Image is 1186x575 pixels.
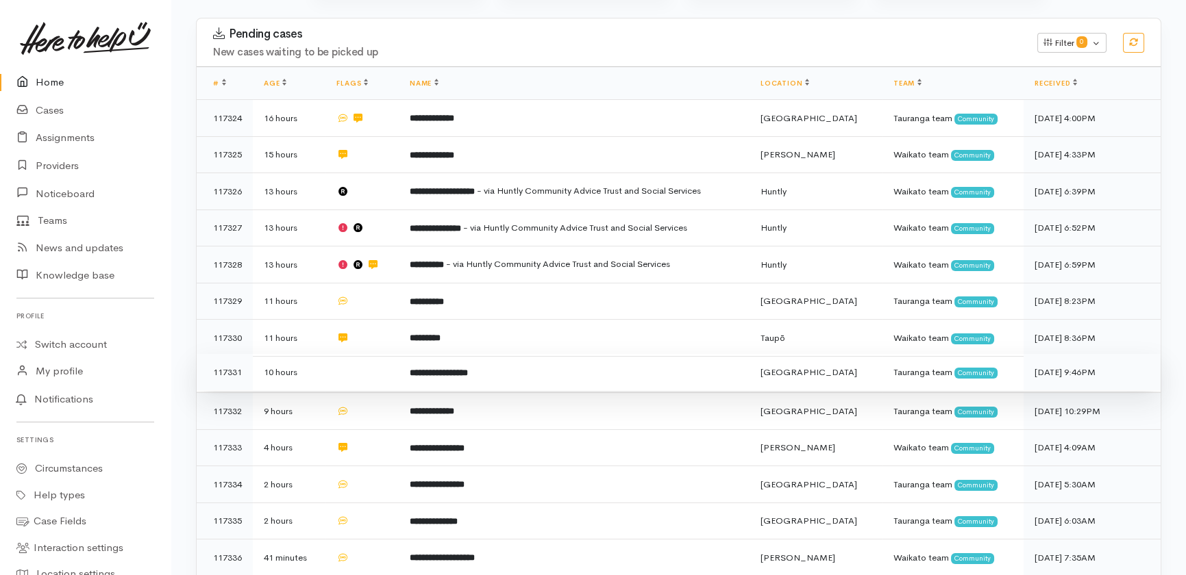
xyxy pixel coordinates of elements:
[761,79,809,88] a: Location
[951,150,994,161] span: Community
[951,553,994,564] span: Community
[253,283,325,320] td: 11 hours
[761,552,835,563] span: [PERSON_NAME]
[197,209,253,246] td: 117327
[1024,100,1161,137] td: [DATE] 4:00PM
[761,295,857,307] span: [GEOGRAPHIC_DATA]
[197,246,253,283] td: 117328
[446,258,670,270] span: - via Huntly Community Advice Trust and Social Services
[253,173,325,210] td: 13 hours
[253,320,325,357] td: 11 hours
[197,429,253,466] td: 117333
[253,209,325,246] td: 13 hours
[264,79,286,88] a: Age
[761,186,787,197] span: Huntly
[954,114,998,125] span: Community
[1024,246,1161,283] td: [DATE] 6:59PM
[197,502,253,539] td: 117335
[882,502,1024,539] td: Tauranga team
[882,136,1024,173] td: Waikato team
[954,368,998,379] span: Community
[16,431,154,449] h6: Settings
[761,442,835,453] span: [PERSON_NAME]
[882,246,1024,283] td: Waikato team
[761,222,787,233] span: Huntly
[761,478,857,490] span: [GEOGRAPHIC_DATA]
[253,429,325,466] td: 4 hours
[253,246,325,283] td: 13 hours
[954,516,998,527] span: Community
[761,149,835,160] span: [PERSON_NAME]
[954,296,998,307] span: Community
[410,79,438,88] a: Name
[253,466,325,503] td: 2 hours
[882,100,1024,137] td: Tauranga team
[197,354,253,391] td: 117331
[197,173,253,210] td: 117326
[951,187,994,198] span: Community
[1024,209,1161,246] td: [DATE] 6:52PM
[951,443,994,454] span: Community
[761,366,857,378] span: [GEOGRAPHIC_DATA]
[197,100,253,137] td: 117324
[197,283,253,320] td: 117329
[882,283,1024,320] td: Tauranga team
[893,79,922,88] a: Team
[1024,354,1161,391] td: [DATE] 9:46PM
[197,136,253,173] td: 117325
[213,79,226,88] a: #
[213,27,1021,41] h3: Pending cases
[1024,283,1161,320] td: [DATE] 8:23PM
[1076,36,1087,47] span: 0
[761,259,787,270] span: Huntly
[197,466,253,503] td: 117334
[1037,33,1107,53] button: Filter0
[253,100,325,137] td: 16 hours
[253,393,325,430] td: 9 hours
[253,354,325,391] td: 10 hours
[1024,136,1161,173] td: [DATE] 4:33PM
[197,320,253,357] td: 117330
[1024,320,1161,357] td: [DATE] 8:36PM
[1024,173,1161,210] td: [DATE] 6:39PM
[477,185,701,196] span: - via Huntly Community Advice Trust and Social Services
[882,320,1024,357] td: Waikato team
[882,209,1024,246] td: Waikato team
[761,332,785,344] span: Taupō
[1024,393,1161,430] td: [DATE] 10:29PM
[253,502,325,539] td: 2 hours
[882,173,1024,210] td: Waikato team
[1024,502,1161,539] td: [DATE] 6:03AM
[761,112,857,124] span: [GEOGRAPHIC_DATA]
[1024,429,1161,466] td: [DATE] 4:09AM
[1024,466,1161,503] td: [DATE] 5:30AM
[951,260,994,271] span: Community
[882,393,1024,430] td: Tauranga team
[253,136,325,173] td: 15 hours
[761,405,857,417] span: [GEOGRAPHIC_DATA]
[336,79,368,88] a: Flags
[16,307,154,325] h6: Profile
[197,393,253,430] td: 117332
[951,333,994,344] span: Community
[1035,79,1077,88] a: Received
[213,47,1021,58] h4: New cases waiting to be picked up
[954,480,998,491] span: Community
[882,429,1024,466] td: Waikato team
[882,466,1024,503] td: Tauranga team
[882,354,1024,391] td: Tauranga team
[954,407,998,418] span: Community
[761,515,857,526] span: [GEOGRAPHIC_DATA]
[951,223,994,234] span: Community
[463,222,687,233] span: - via Huntly Community Advice Trust and Social Services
